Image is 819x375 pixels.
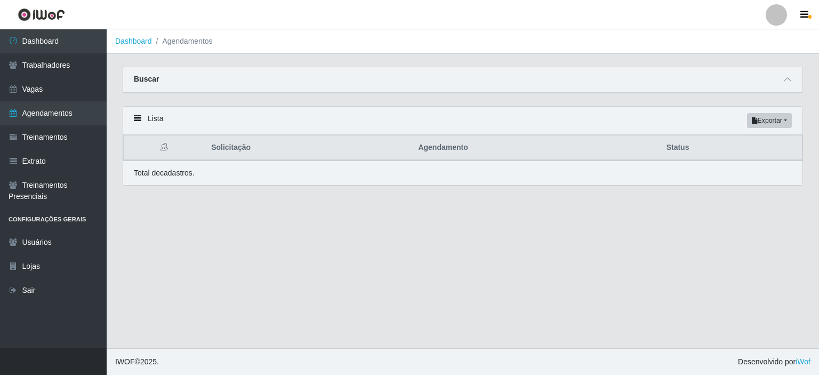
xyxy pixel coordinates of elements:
[152,36,213,47] li: Agendamentos
[115,356,159,368] span: © 2025 .
[18,8,65,21] img: CoreUI Logo
[115,37,152,45] a: Dashboard
[134,75,159,83] strong: Buscar
[660,135,802,161] th: Status
[123,107,802,135] div: Lista
[747,113,792,128] button: Exportar
[796,357,810,366] a: iWof
[205,135,412,161] th: Solicitação
[738,356,810,368] span: Desenvolvido por
[134,167,195,179] p: Total de cadastros.
[412,135,660,161] th: Agendamento
[115,357,135,366] span: IWOF
[107,29,819,54] nav: breadcrumb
